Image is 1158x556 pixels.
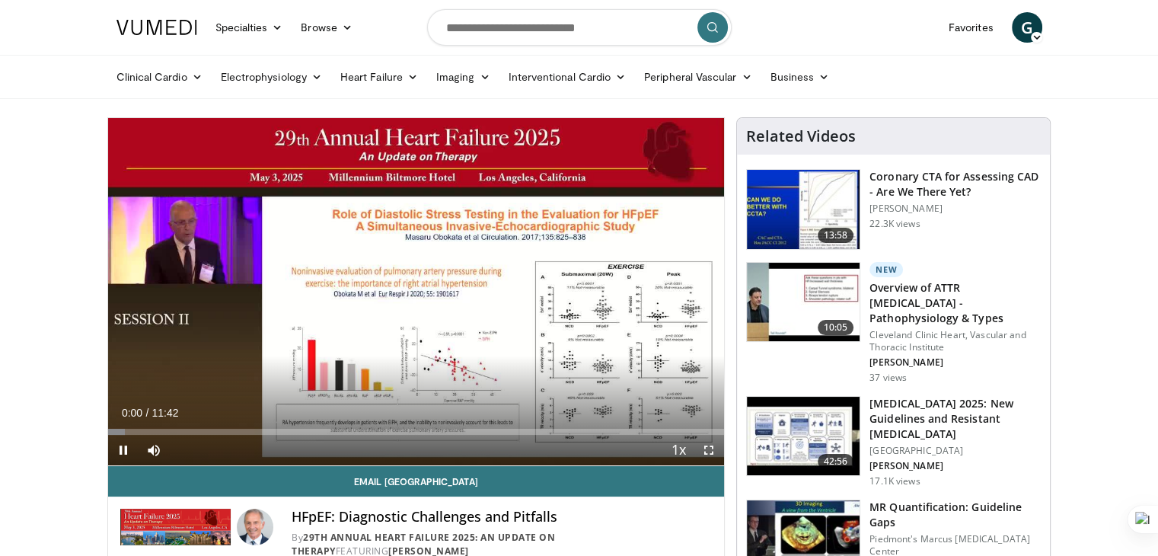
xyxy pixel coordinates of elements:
a: Peripheral Vascular [635,62,761,92]
a: Business [761,62,838,92]
img: 280bcb39-0f4e-42eb-9c44-b41b9262a277.150x105_q85_crop-smart_upscale.jpg [747,397,860,476]
h4: HFpEF: Diagnostic Challenges and Pitfalls [292,509,712,526]
span: 11:42 [152,407,178,419]
a: Email [GEOGRAPHIC_DATA] [108,466,725,497]
p: New [869,262,903,277]
button: Fullscreen [694,435,724,465]
button: Mute [139,435,169,465]
a: 42:56 [MEDICAL_DATA] 2025: New Guidelines and Resistant [MEDICAL_DATA] [GEOGRAPHIC_DATA] [PERSON_... [746,396,1041,487]
a: 10:05 New Overview of ATTR [MEDICAL_DATA] - Pathophysiology & Types Cleveland Clinic Heart, Vascu... [746,262,1041,384]
p: 22.3K views [869,218,920,230]
a: Clinical Cardio [107,62,212,92]
input: Search topics, interventions [427,9,732,46]
p: [GEOGRAPHIC_DATA] [869,445,1041,457]
button: Pause [108,435,139,465]
h3: MR Quantification: Guideline Gaps [869,500,1041,530]
p: [PERSON_NAME] [869,356,1041,369]
img: 34b2b9a4-89e5-4b8c-b553-8a638b61a706.150x105_q85_crop-smart_upscale.jpg [747,170,860,249]
a: Favorites [939,12,1003,43]
p: [PERSON_NAME] [869,460,1041,472]
p: [PERSON_NAME] [869,203,1041,215]
h3: [MEDICAL_DATA] 2025: New Guidelines and Resistant [MEDICAL_DATA] [869,396,1041,442]
img: VuMedi Logo [116,20,197,35]
a: Browse [292,12,362,43]
span: 0:00 [122,407,142,419]
a: Electrophysiology [212,62,331,92]
a: Interventional Cardio [499,62,636,92]
a: Heart Failure [331,62,427,92]
div: Progress Bar [108,429,725,435]
span: / [146,407,149,419]
a: 13:58 Coronary CTA for Assessing CAD - Are We There Yet? [PERSON_NAME] 22.3K views [746,169,1041,250]
p: Cleveland Clinic Heart, Vascular and Thoracic Institute [869,329,1041,353]
img: 2f83149f-471f-45a5-8edf-b959582daf19.150x105_q85_crop-smart_upscale.jpg [747,263,860,342]
h3: Overview of ATTR [MEDICAL_DATA] - Pathophysiology & Types [869,280,1041,326]
p: 17.1K views [869,475,920,487]
h3: Coronary CTA for Assessing CAD - Are We There Yet? [869,169,1041,200]
video-js: Video Player [108,118,725,466]
a: Imaging [427,62,499,92]
img: Avatar [237,509,273,545]
button: Playback Rate [663,435,694,465]
a: Specialties [206,12,292,43]
p: 37 views [869,372,907,384]
span: 13:58 [818,228,854,243]
span: 10:05 [818,320,854,335]
span: 42:56 [818,454,854,469]
img: 29th Annual Heart Failure 2025: An Update on Therapy [120,509,231,545]
h4: Related Videos [746,127,856,145]
a: G [1012,12,1042,43]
